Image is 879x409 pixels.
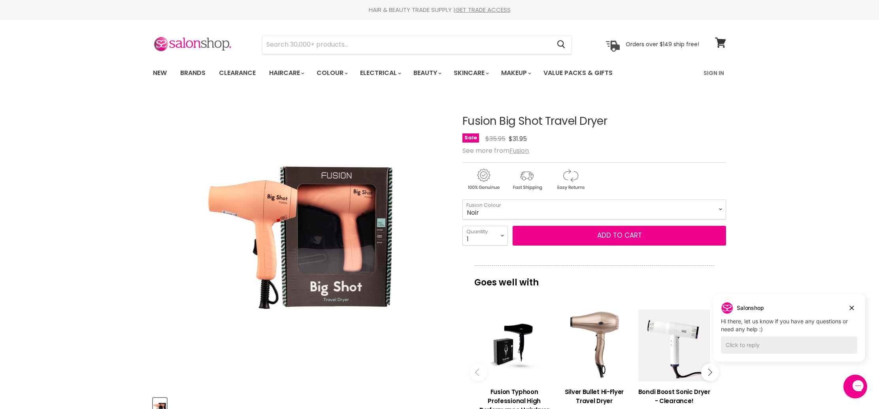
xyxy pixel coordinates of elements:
a: Makeup [495,65,536,81]
span: $35.95 [485,134,506,143]
p: Goes well with [474,265,714,291]
iframe: Gorgias live chat campaigns [707,293,871,373]
span: Add to cart [597,231,642,240]
button: Add to cart [513,226,726,246]
span: $31.95 [509,134,527,143]
nav: Main [143,62,736,84]
input: Search [262,36,551,54]
iframe: Gorgias live chat messenger [839,372,871,401]
div: Fusion Big Shot Travel Dryer image. Click or Scroll to Zoom. [153,96,448,390]
form: Product [262,35,572,54]
a: Colour [311,65,353,81]
select: Quantity [462,226,508,246]
ul: Main menu [147,62,659,84]
img: shipping.gif [506,167,548,191]
button: Search [551,36,572,54]
a: New [147,65,173,81]
a: Brands [174,65,211,81]
span: See more from [462,146,529,155]
span: Sale [462,133,479,143]
a: Electrical [354,65,406,81]
p: Orders over $149 ship free! [626,41,699,48]
img: returns.gif [549,167,591,191]
h3: Silver Bullet Hi-Flyer Travel Dryer [558,387,630,405]
h1: Fusion Big Shot Travel Dryer [462,115,726,128]
a: Sign In [699,65,729,81]
a: GET TRADE ACCESS [455,6,511,14]
a: Clearance [213,65,262,81]
div: HAIR & BEAUTY TRADE SUPPLY | [143,6,736,14]
a: Fusion [509,146,529,155]
a: Value Packs & Gifts [538,65,619,81]
a: Skincare [448,65,494,81]
a: Haircare [263,65,309,81]
a: Beauty [407,65,446,81]
img: genuine.gif [462,167,504,191]
h3: Bondi Boost Sonic Dryer - Clearance! [638,387,710,405]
